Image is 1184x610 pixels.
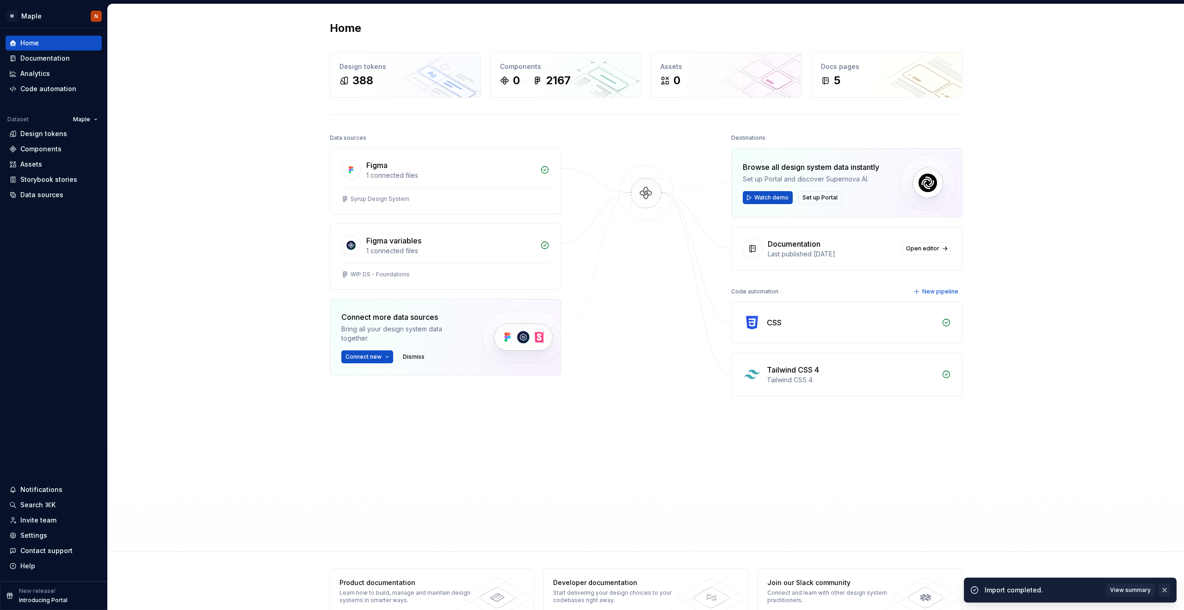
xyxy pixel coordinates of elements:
a: Data sources [6,187,102,202]
button: Watch demo [743,191,793,204]
div: Design tokens [20,129,67,138]
h2: Home [330,21,361,36]
div: Developer documentation [553,578,688,587]
div: 0 [673,73,680,88]
button: New pipeline [911,285,962,298]
button: MMapleN [2,6,105,26]
div: 2167 [546,73,571,88]
span: Connect new [345,353,382,361]
div: Contact support [20,546,73,555]
p: Introducing Portal [19,597,68,604]
div: Maple [21,12,42,21]
div: 0 [513,73,520,88]
a: Design tokens388 [330,52,481,98]
div: Figma [366,160,388,171]
button: Maple [69,113,102,126]
div: Bring all your design system data together. [341,324,466,343]
div: Invite team [20,516,56,525]
a: Components02167 [490,52,641,98]
span: View summary [1110,586,1151,594]
div: Search ⌘K [20,500,55,510]
div: Syrup Design System [351,195,409,203]
button: Notifications [6,482,102,497]
p: New release! [19,587,55,595]
div: Code automation [20,84,76,93]
div: Design tokens [339,62,471,71]
div: WIP DS - Foundations [351,271,410,278]
div: Figma variables [366,235,421,246]
div: Documentation [20,54,70,63]
a: Documentation [6,51,102,66]
div: Data sources [330,131,366,144]
button: Contact support [6,543,102,558]
a: Settings [6,528,102,543]
div: Storybook stories [20,175,77,184]
a: Code automation [6,81,102,96]
button: Dismiss [399,350,429,363]
a: Assets [6,157,102,172]
div: Analytics [20,69,50,78]
div: Tailwind CSS 4 [767,375,936,385]
div: Settings [20,531,47,540]
div: Documentation [768,238,820,249]
span: Dismiss [403,353,425,361]
div: Components [500,62,632,71]
div: CSS [767,317,782,328]
a: Storybook stories [6,172,102,187]
div: Connect and learn with other design system practitioners. [767,589,902,604]
div: Assets [20,160,42,169]
div: Last published [DATE] [768,249,896,259]
span: New pipeline [922,288,958,295]
span: Watch demo [754,194,789,201]
div: Home [20,38,39,48]
a: Home [6,36,102,50]
div: 388 [352,73,373,88]
a: Analytics [6,66,102,81]
div: Tailwind CSS 4 [767,364,819,375]
div: Docs pages [821,62,953,71]
div: Dataset [7,116,29,123]
a: Invite team [6,513,102,528]
div: Browse all design system data instantly [743,162,879,173]
button: Set up Portal [798,191,842,204]
button: Connect new [341,350,393,363]
div: Data sources [20,190,63,199]
div: Destinations [731,131,765,144]
button: Search ⌘K [6,498,102,512]
span: Maple [73,116,90,123]
div: Help [20,561,35,571]
div: 1 connected files [366,246,535,255]
a: Design tokens [6,126,102,141]
div: Connect more data sources [341,311,466,323]
a: Open editor [902,242,951,255]
button: View summary [1106,584,1155,597]
div: Import completed. [985,585,1100,595]
div: Start delivering your design choices to your codebases right away. [553,589,688,604]
a: Docs pages5 [811,52,962,98]
div: Assets [660,62,792,71]
div: Components [20,144,62,154]
div: 5 [834,73,840,88]
span: Set up Portal [802,194,838,201]
a: Figma1 connected filesSyrup Design System [330,148,561,214]
div: N [94,12,98,20]
div: Learn how to build, manage and maintain design systems in smarter ways. [339,589,474,604]
div: M [6,11,18,22]
div: Set up Portal and discover Supernova AI. [743,174,879,184]
div: Notifications [20,485,62,494]
div: Product documentation [339,578,474,587]
button: Help [6,559,102,573]
a: Figma variables1 connected filesWIP DS - Foundations [330,224,561,290]
a: Components [6,142,102,156]
span: Open editor [906,245,939,252]
a: Assets0 [651,52,802,98]
div: Code automation [731,285,778,298]
div: Join our Slack community [767,578,902,587]
div: 1 connected files [366,171,535,180]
